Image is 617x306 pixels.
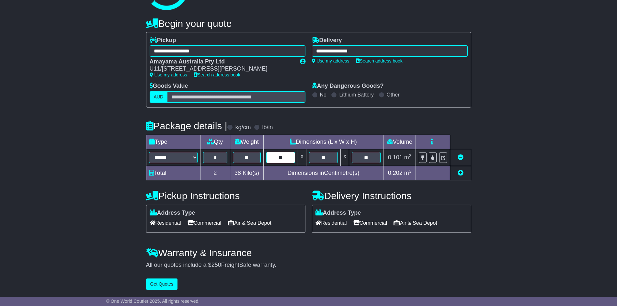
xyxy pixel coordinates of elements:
[263,166,383,180] td: Dimensions in Centimetre(s)
[388,154,403,161] span: 0.101
[312,83,384,90] label: Any Dangerous Goods?
[150,91,168,103] label: AUD
[150,65,293,73] div: U11/[STREET_ADDRESS][PERSON_NAME]
[315,210,361,217] label: Address Type
[298,149,306,166] td: x
[394,218,437,228] span: Air & Sea Depot
[458,170,463,176] a: Add new item
[356,58,403,63] a: Search address book
[388,170,403,176] span: 0.202
[200,135,230,149] td: Qty
[341,149,349,166] td: x
[387,92,400,98] label: Other
[228,218,271,228] span: Air & Sea Depot
[458,154,463,161] a: Remove this item
[146,135,200,149] td: Type
[404,170,412,176] span: m
[409,153,412,158] sup: 3
[146,120,227,131] h4: Package details |
[150,210,195,217] label: Address Type
[230,166,264,180] td: Kilo(s)
[146,262,471,269] div: All our quotes include a $ FreightSafe warranty.
[235,124,251,131] label: kg/cm
[150,58,293,65] div: Amayama Australia Pty Ltd
[150,37,176,44] label: Pickup
[230,135,264,149] td: Weight
[262,124,273,131] label: lb/in
[409,169,412,174] sup: 3
[106,299,200,304] span: © One World Courier 2025. All rights reserved.
[263,135,383,149] td: Dimensions (L x W x H)
[315,218,347,228] span: Residential
[150,218,181,228] span: Residential
[211,262,221,268] span: 250
[312,37,342,44] label: Delivery
[404,154,412,161] span: m
[188,218,221,228] span: Commercial
[320,92,326,98] label: No
[150,72,187,77] a: Use my address
[146,278,178,290] button: Get Quotes
[200,166,230,180] td: 2
[339,92,374,98] label: Lithium Battery
[234,170,241,176] span: 38
[150,83,188,90] label: Goods Value
[312,190,471,201] h4: Delivery Instructions
[194,72,240,77] a: Search address book
[146,166,200,180] td: Total
[146,18,471,29] h4: Begin your quote
[353,218,387,228] span: Commercial
[146,190,305,201] h4: Pickup Instructions
[383,135,416,149] td: Volume
[146,247,471,258] h4: Warranty & Insurance
[312,58,349,63] a: Use my address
